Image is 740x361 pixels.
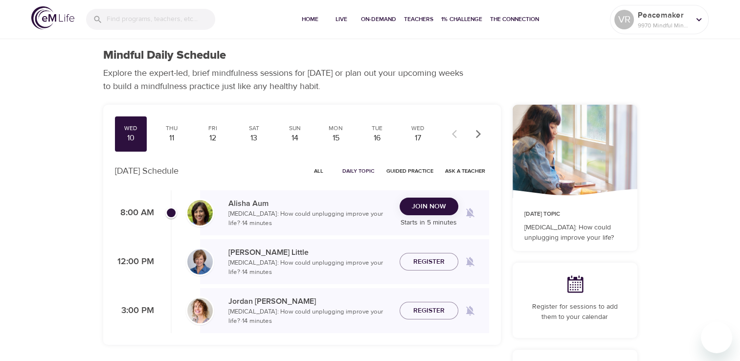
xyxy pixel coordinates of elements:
[187,249,213,274] img: Kerry_Little_Headshot_min.jpg
[365,133,389,144] div: 16
[303,163,335,179] button: All
[159,133,184,144] div: 11
[324,124,348,133] div: Mon
[365,124,389,133] div: Tue
[307,166,331,176] span: All
[614,10,634,29] div: VR
[406,133,430,144] div: 17
[298,14,322,24] span: Home
[382,163,437,179] button: Guided Practice
[115,206,154,220] p: 8:00 AM
[187,200,213,226] img: Alisha%20Aum%208-9-21.jpg
[119,133,143,144] div: 10
[524,210,626,219] p: [DATE] Topic
[400,218,458,228] p: Starts in 5 minutes
[242,133,266,144] div: 13
[701,322,732,353] iframe: Button to launch messaging window
[228,198,392,209] p: Alisha Aum
[228,307,392,326] p: [MEDICAL_DATA]: How could unplugging improve your life? · 14 minutes
[524,223,626,243] p: [MEDICAL_DATA]: How could unplugging improve your life?
[159,124,184,133] div: Thu
[400,302,458,320] button: Register
[524,302,626,322] p: Register for sessions to add them to your calendar
[228,209,392,228] p: [MEDICAL_DATA]: How could unplugging improve your life? · 14 minutes
[330,14,353,24] span: Live
[490,14,539,24] span: The Connection
[441,163,489,179] button: Ask a Teacher
[400,253,458,271] button: Register
[201,124,225,133] div: Fri
[338,163,379,179] button: Daily Topic
[638,21,690,30] p: 9970 Mindful Minutes
[228,258,392,277] p: [MEDICAL_DATA]: How could unplugging improve your life? · 14 minutes
[228,247,392,258] p: [PERSON_NAME] Little
[324,133,348,144] div: 15
[406,124,430,133] div: Wed
[413,256,445,268] span: Register
[458,201,482,225] span: Remind me when a class goes live every Wednesday at 8:00 AM
[103,48,226,63] h1: Mindful Daily Schedule
[115,164,179,178] p: [DATE] Schedule
[412,201,446,213] span: Join Now
[404,14,433,24] span: Teachers
[31,6,74,29] img: logo
[342,166,375,176] span: Daily Topic
[386,166,433,176] span: Guided Practice
[361,14,396,24] span: On-Demand
[228,295,392,307] p: Jordan [PERSON_NAME]
[242,124,266,133] div: Sat
[103,67,470,93] p: Explore the expert-led, brief mindfulness sessions for [DATE] or plan out your upcoming weeks to ...
[458,299,482,322] span: Remind me when a class goes live every Wednesday at 3:00 PM
[400,198,458,216] button: Join Now
[638,9,690,21] p: Peacemaker
[413,305,445,317] span: Register
[445,166,485,176] span: Ask a Teacher
[283,124,307,133] div: Sun
[107,9,215,30] input: Find programs, teachers, etc...
[119,124,143,133] div: Wed
[115,255,154,269] p: 12:00 PM
[441,14,482,24] span: 1% Challenge
[283,133,307,144] div: 14
[201,133,225,144] div: 12
[115,304,154,317] p: 3:00 PM
[458,250,482,273] span: Remind me when a class goes live every Wednesday at 12:00 PM
[187,298,213,323] img: Jordan-Whitehead.jpg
